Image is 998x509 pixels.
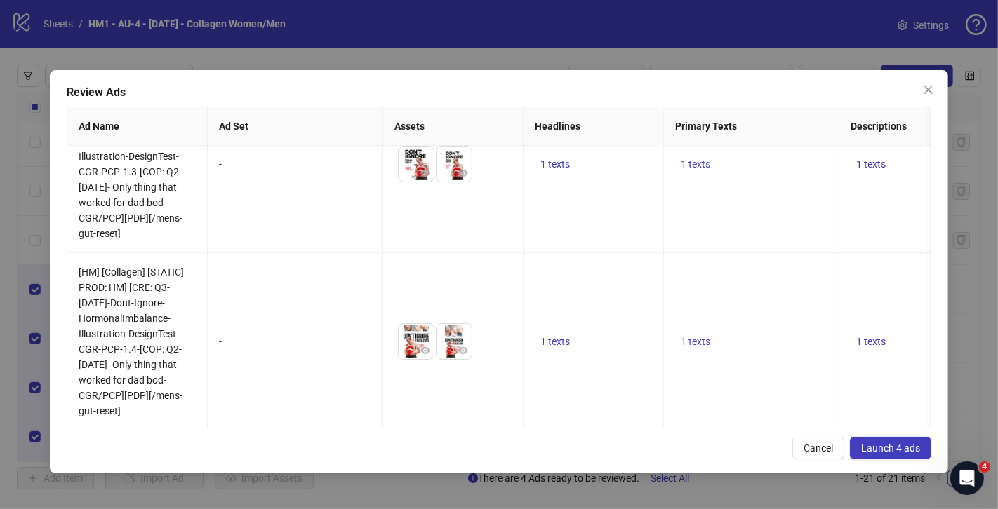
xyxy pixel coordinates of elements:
div: - [219,334,371,349]
button: Launch 4 ads [850,437,931,459]
span: Cancel [804,442,833,454]
button: 1 texts [851,333,891,350]
button: Preview [417,342,434,359]
span: 1 texts [540,158,570,170]
th: Headlines [524,107,664,146]
button: Preview [417,165,434,182]
iframe: Intercom live chat [950,461,984,495]
th: Assets [383,107,524,146]
button: Preview [455,165,472,182]
img: Asset 1 [399,324,434,359]
span: eye [420,346,430,355]
div: - [219,156,371,172]
button: 1 texts [675,333,716,350]
span: eye [420,168,430,178]
span: 1 texts [681,158,710,170]
span: 4 [979,461,990,473]
img: Asset 1 [399,147,434,182]
button: 1 texts [535,333,575,350]
span: 1 texts [856,158,886,170]
span: [HM] [Collagen] [STATIC] PROD: HM] [CRE: Q3-[DATE]-Dont-Ignore-HormonalImbalance-Illustration-Des... [79,266,184,416]
th: Primary Texts [664,107,839,146]
th: Ad Name [67,107,208,146]
img: Asset 2 [437,147,472,182]
button: Close [917,79,940,101]
span: 1 texts [540,336,570,347]
th: Ad Set [208,107,383,146]
span: close [923,84,934,95]
button: 1 texts [851,156,891,172]
span: 1 texts [681,336,710,347]
div: Review Ads [67,84,931,101]
span: 1 texts [856,336,886,347]
img: Asset 2 [437,324,472,359]
button: Preview [455,342,472,359]
span: Launch 4 ads [861,442,920,454]
button: 1 texts [675,156,716,172]
span: eye [458,346,468,355]
span: eye [458,168,468,178]
button: 1 texts [535,156,575,172]
button: Cancel [792,437,844,459]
